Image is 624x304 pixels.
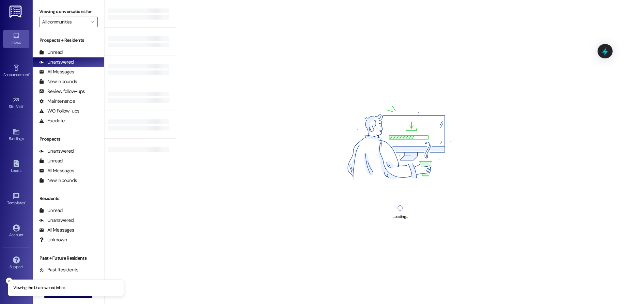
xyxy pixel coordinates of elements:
div: All Messages [39,68,74,75]
div: Unanswered [39,217,74,224]
div: Residents [33,195,104,202]
button: Close toast [6,278,12,284]
div: Past + Future Residents [33,255,104,262]
div: Unknown [39,236,67,243]
div: Prospects [33,136,104,143]
div: Past Residents [39,266,79,273]
div: Loading... [393,213,407,220]
input: All communities [42,17,87,27]
a: Buildings [3,126,29,144]
div: Unread [39,49,63,56]
div: All Messages [39,167,74,174]
div: Unread [39,207,63,214]
a: Support [3,254,29,272]
a: Account [3,222,29,240]
label: Viewing conversations for [39,7,98,17]
a: Site Visit • [3,94,29,112]
div: Unread [39,158,63,164]
div: Review follow-ups [39,88,85,95]
div: WO Follow-ups [39,108,79,114]
img: ResiDesk Logo [9,6,23,18]
div: Maintenance [39,98,75,105]
i:  [90,19,94,24]
div: All Messages [39,227,74,234]
span: • [25,200,26,204]
div: Unanswered [39,148,74,155]
p: Viewing the Unanswered inbox [13,285,65,291]
div: New Inbounds [39,78,77,85]
div: Prospects + Residents [33,37,104,44]
a: Inbox [3,30,29,48]
div: Escalate [39,117,65,124]
a: Templates • [3,190,29,208]
div: New Inbounds [39,177,77,184]
span: • [29,71,30,76]
div: Unanswered [39,59,74,66]
a: Leads [3,158,29,176]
